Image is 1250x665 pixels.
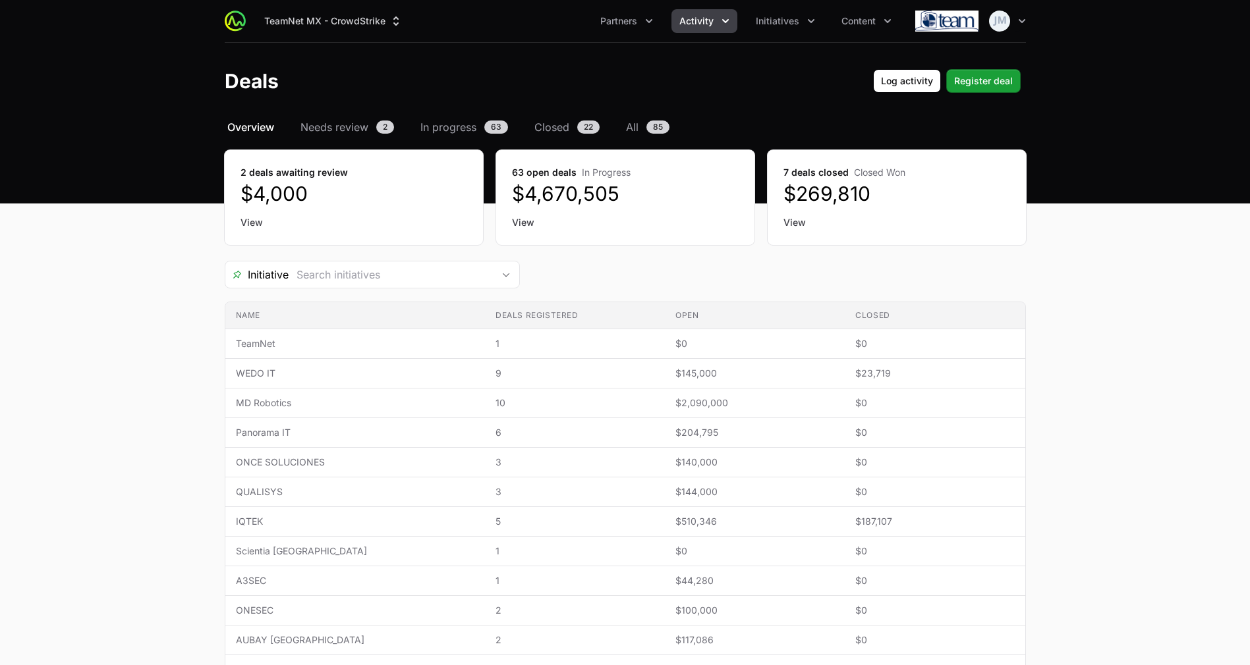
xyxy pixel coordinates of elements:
[485,302,665,329] th: Deals registered
[289,261,493,288] input: Search initiatives
[236,396,474,410] span: MD Robotics
[855,456,1014,469] span: $0
[845,302,1025,329] th: Closed
[675,456,834,469] span: $140,000
[855,337,1014,350] span: $0
[236,604,474,617] span: ONESEC
[954,73,1013,89] span: Register deal
[420,119,476,135] span: In progress
[855,485,1014,498] span: $0
[496,426,654,439] span: 6
[679,14,714,28] span: Activity
[256,9,411,33] div: Supplier switch menu
[493,261,519,288] div: Open
[376,120,394,134] span: 2
[675,574,834,587] span: $44,280
[496,604,654,617] span: 2
[592,9,661,33] div: Partners menu
[946,69,1021,93] button: Register deal
[236,456,474,469] span: ONCE SOLUCIONES
[496,456,654,469] span: 3
[675,396,834,410] span: $2,090,000
[675,337,834,350] span: $0
[783,166,1010,179] dt: 7 deals closed
[236,515,474,528] span: IQTEK
[600,14,637,28] span: Partners
[855,396,1014,410] span: $0
[225,69,279,93] h1: Deals
[256,9,411,33] button: TeamNet MX - CrowdStrike
[512,166,739,179] dt: 63 open deals
[671,9,737,33] button: Activity
[496,545,654,558] span: 1
[496,337,654,350] span: 1
[496,396,654,410] span: 10
[626,119,639,135] span: All
[665,302,845,329] th: Open
[646,120,669,134] span: 85
[236,633,474,647] span: AUBAY [GEOGRAPHIC_DATA]
[227,119,274,135] span: Overview
[855,515,1014,528] span: $187,107
[855,633,1014,647] span: $0
[225,302,485,329] th: Name
[783,182,1010,205] dd: $269,810
[300,119,368,135] span: Needs review
[675,515,834,528] span: $510,346
[582,167,631,178] span: In Progress
[748,9,823,33] button: Initiatives
[577,120,600,134] span: 22
[756,14,799,28] span: Initiatives
[236,337,474,350] span: TeamNet
[512,216,739,229] a: View
[496,485,654,498] span: 3
[532,119,602,135] a: Closed22
[496,515,654,528] span: 5
[873,69,941,93] button: Log activity
[225,267,289,282] span: Initiative
[881,73,933,89] span: Log activity
[675,633,834,647] span: $117,086
[236,485,474,498] span: QUALISYS
[241,216,467,229] a: View
[855,426,1014,439] span: $0
[592,9,661,33] button: Partners
[855,574,1014,587] span: $0
[675,485,834,498] span: $144,000
[512,182,739,205] dd: $4,670,505
[855,604,1014,617] span: $0
[534,119,569,135] span: Closed
[484,120,508,134] span: 63
[783,216,1010,229] a: View
[834,9,899,33] div: Content menu
[623,119,672,135] a: All85
[748,9,823,33] div: Initiatives menu
[496,574,654,587] span: 1
[236,426,474,439] span: Panorama IT
[225,11,246,32] img: ActivitySource
[496,367,654,380] span: 9
[675,367,834,380] span: $145,000
[225,119,1026,135] nav: Deals navigation
[854,167,905,178] span: Closed Won
[236,367,474,380] span: WEDO IT
[298,119,397,135] a: Needs review2
[915,8,979,34] img: TeamNet MX
[855,545,1014,558] span: $0
[241,182,467,205] dd: $4,000
[236,574,474,587] span: A3SEC
[855,367,1014,380] span: $23,719
[496,633,654,647] span: 2
[236,545,474,558] span: Scientia [GEOGRAPHIC_DATA]
[418,119,511,135] a: In progress63
[675,604,834,617] span: $100,000
[241,166,467,179] dt: 2 deals awaiting review
[671,9,737,33] div: Activity menu
[225,119,277,135] a: Overview
[841,14,876,28] span: Content
[873,69,1021,93] div: Primary actions
[246,9,899,33] div: Main navigation
[675,545,834,558] span: $0
[834,9,899,33] button: Content
[675,426,834,439] span: $204,795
